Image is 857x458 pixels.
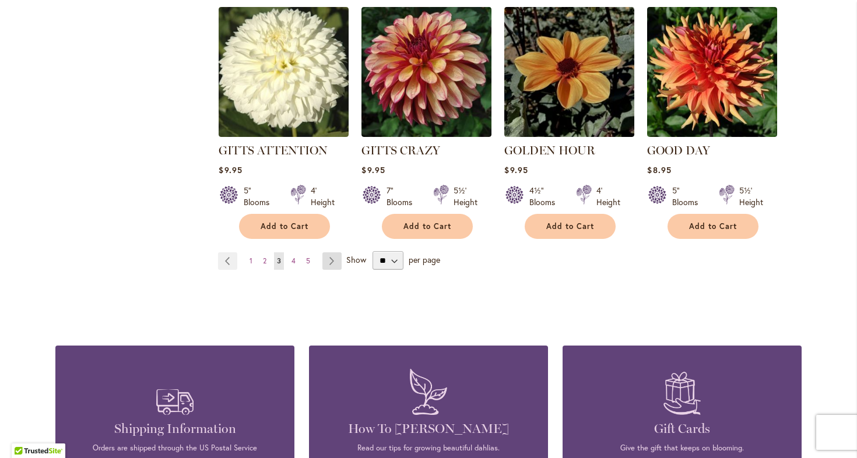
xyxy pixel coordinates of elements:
[647,164,671,175] span: $8.95
[580,443,784,453] p: Give the gift that keeps on blooming.
[73,421,277,437] h4: Shipping Information
[289,252,298,270] a: 4
[263,256,266,265] span: 2
[9,417,41,449] iframe: Launch Accessibility Center
[361,128,491,139] a: Gitts Crazy
[387,185,419,208] div: 7" Blooms
[454,185,477,208] div: 5½' Height
[239,214,330,239] button: Add to Cart
[326,421,531,437] h4: How To [PERSON_NAME]
[647,7,777,137] img: GOOD DAY
[580,421,784,437] h4: Gift Cards
[73,443,277,453] p: Orders are shipped through the US Postal Service
[250,256,252,265] span: 1
[277,256,281,265] span: 3
[409,254,440,265] span: per page
[261,221,308,231] span: Add to Cart
[525,214,616,239] button: Add to Cart
[647,128,777,139] a: GOOD DAY
[504,143,595,157] a: GOLDEN HOUR
[219,143,328,157] a: GITTS ATTENTION
[306,256,310,265] span: 5
[291,256,296,265] span: 4
[303,252,313,270] a: 5
[596,185,620,208] div: 4' Height
[361,7,491,137] img: Gitts Crazy
[504,164,528,175] span: $9.95
[244,185,276,208] div: 5" Blooms
[546,221,594,231] span: Add to Cart
[311,185,335,208] div: 4' Height
[219,128,349,139] a: GITTS ATTENTION
[260,252,269,270] a: 2
[504,7,634,137] img: Golden Hour
[504,128,634,139] a: Golden Hour
[529,185,562,208] div: 4½" Blooms
[382,214,473,239] button: Add to Cart
[647,143,710,157] a: GOOD DAY
[219,7,349,137] img: GITTS ATTENTION
[326,443,531,453] p: Read our tips for growing beautiful dahlias.
[668,214,758,239] button: Add to Cart
[739,185,763,208] div: 5½' Height
[219,164,242,175] span: $9.95
[361,143,440,157] a: GITTS CRAZY
[346,254,366,265] span: Show
[403,221,451,231] span: Add to Cart
[247,252,255,270] a: 1
[672,185,705,208] div: 5" Blooms
[361,164,385,175] span: $9.95
[689,221,737,231] span: Add to Cart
